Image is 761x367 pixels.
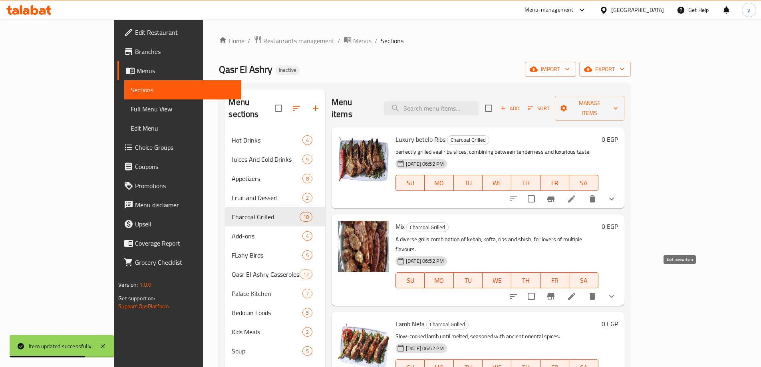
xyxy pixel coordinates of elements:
span: SA [572,177,595,189]
span: Add-ons [232,231,302,241]
span: Coverage Report [135,238,235,248]
button: SU [395,175,425,191]
div: items [302,155,312,164]
span: Choice Groups [135,143,235,152]
span: [DATE] 06:52 PM [403,160,447,168]
span: Full Menu View [131,104,235,114]
div: Qasr El Ashry Casseroles [232,270,299,279]
div: Charcoal Grilled [426,320,469,329]
span: 5 [303,252,312,259]
button: FR [540,272,569,288]
span: export [586,64,624,74]
span: FLahy Birds [232,250,302,260]
a: Edit menu item [567,194,576,204]
span: SA [572,275,595,286]
button: Add section [306,99,325,118]
span: Appetizers [232,174,302,183]
button: TH [511,175,540,191]
span: Juices And Cold Drinks [232,155,302,164]
div: Add-ons4 [225,226,325,246]
span: Coupons [135,162,235,171]
span: Get support on: [118,293,155,304]
button: sort-choices [504,189,523,208]
a: Coverage Report [117,234,241,253]
span: WE [486,275,508,286]
a: Menus [344,36,372,46]
div: Kids Meals2 [225,322,325,341]
a: Edit Restaurant [117,23,241,42]
div: items [302,346,312,356]
span: 4 [303,137,312,144]
span: Menus [137,66,235,75]
a: Menus [117,61,241,80]
span: Select to update [523,288,540,305]
button: Manage items [555,96,624,121]
button: import [525,62,576,77]
a: Menu disclaimer [117,195,241,214]
div: Juices And Cold Drinks5 [225,150,325,169]
span: [DATE] 06:52 PM [403,257,447,265]
a: Upsell [117,214,241,234]
div: Charcoal Grilled [232,212,299,222]
span: Add [499,104,521,113]
h6: 0 EGP [602,134,618,145]
span: TH [515,177,537,189]
div: items [302,231,312,241]
span: Select to update [523,190,540,207]
button: show more [602,189,621,208]
span: Edit Menu [131,123,235,133]
span: Sections [381,36,403,46]
img: Luxury betelo Ribs [338,134,389,185]
a: Grocery Checklist [117,253,241,272]
p: perfectly grilled veal ribs slices, combining between tenderness and luxurious taste. [395,147,598,157]
span: Kids Meals [232,327,302,337]
div: items [302,327,312,337]
div: items [302,174,312,183]
div: Bedouin Foods5 [225,303,325,322]
a: Branches [117,42,241,61]
p: A diverse grills combination of kebab, kofta, ribs and shish, for lovers of multiple flavours. [395,234,598,254]
li: / [338,36,340,46]
span: import [531,64,570,74]
button: WE [483,175,511,191]
span: MO [428,275,450,286]
button: WE [483,272,511,288]
button: FR [540,175,569,191]
span: MO [428,177,450,189]
span: Hot Drinks [232,135,302,145]
span: 18 [300,213,312,221]
span: Sort sections [287,99,306,118]
span: Charcoal Grilled [447,135,489,145]
span: Manage items [561,98,618,118]
span: Qasr El Ashry [219,60,272,78]
button: MO [425,175,453,191]
div: Soup5 [225,341,325,361]
a: Promotions [117,176,241,195]
div: items [300,212,312,222]
div: Qasr El Ashry Casseroles12 [225,265,325,284]
span: Grocery Checklist [135,258,235,267]
button: SA [569,175,598,191]
button: SA [569,272,598,288]
span: Sections [131,85,235,95]
button: delete [583,189,602,208]
div: items [302,308,312,317]
div: Menu-management [525,5,574,15]
a: Full Menu View [124,99,241,119]
span: Lamb Nefa [395,318,425,330]
div: items [302,250,312,260]
h2: Menu items [332,96,375,120]
button: sort-choices [504,287,523,306]
span: 2 [303,194,312,202]
span: 8 [303,175,312,183]
div: Fruit and Dessert2 [225,188,325,207]
h2: Menu sections [228,96,275,120]
span: Sort items [523,102,555,115]
div: Inactive [276,65,300,75]
svg: Show Choices [607,194,616,204]
svg: Show Choices [607,292,616,301]
span: Version: [118,280,138,290]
